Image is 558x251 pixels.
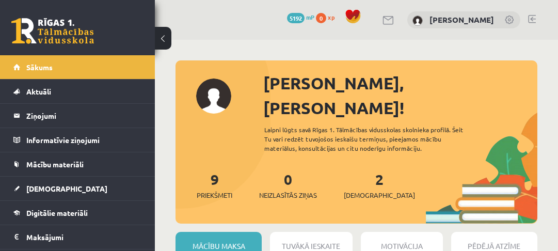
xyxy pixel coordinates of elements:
span: Mācību materiāli [26,160,84,169]
a: Mācību materiāli [13,152,142,176]
span: [DEMOGRAPHIC_DATA] [26,184,107,193]
legend: Maksājumi [26,225,142,249]
div: [PERSON_NAME], [PERSON_NAME]! [263,71,537,120]
span: Sākums [26,62,53,72]
a: Sākums [13,55,142,79]
legend: Ziņojumi [26,104,142,128]
a: 5192 mP [287,13,314,21]
img: Olesja Jermolajeva [412,15,423,26]
a: Ziņojumi [13,104,142,128]
span: 0 [316,13,326,23]
a: 2[DEMOGRAPHIC_DATA] [344,170,415,200]
a: Maksājumi [13,225,142,249]
a: 0 xp [316,13,340,21]
a: [DEMOGRAPHIC_DATA] [13,177,142,200]
a: Aktuāli [13,80,142,103]
a: Rīgas 1. Tālmācības vidusskola [11,18,94,44]
legend: Informatīvie ziņojumi [26,128,142,152]
span: xp [328,13,334,21]
span: Aktuāli [26,87,51,96]
a: 9Priekšmeti [197,170,232,200]
a: Informatīvie ziņojumi [13,128,142,152]
span: Digitālie materiāli [26,208,88,217]
span: [DEMOGRAPHIC_DATA] [344,190,415,200]
span: mP [306,13,314,21]
div: Laipni lūgts savā Rīgas 1. Tālmācības vidusskolas skolnieka profilā. Šeit Tu vari redzēt tuvojošo... [264,125,482,153]
span: Priekšmeti [197,190,232,200]
a: Digitālie materiāli [13,201,142,225]
span: 5192 [287,13,305,23]
span: Neizlasītās ziņas [259,190,317,200]
a: [PERSON_NAME] [429,14,494,25]
a: 0Neizlasītās ziņas [259,170,317,200]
